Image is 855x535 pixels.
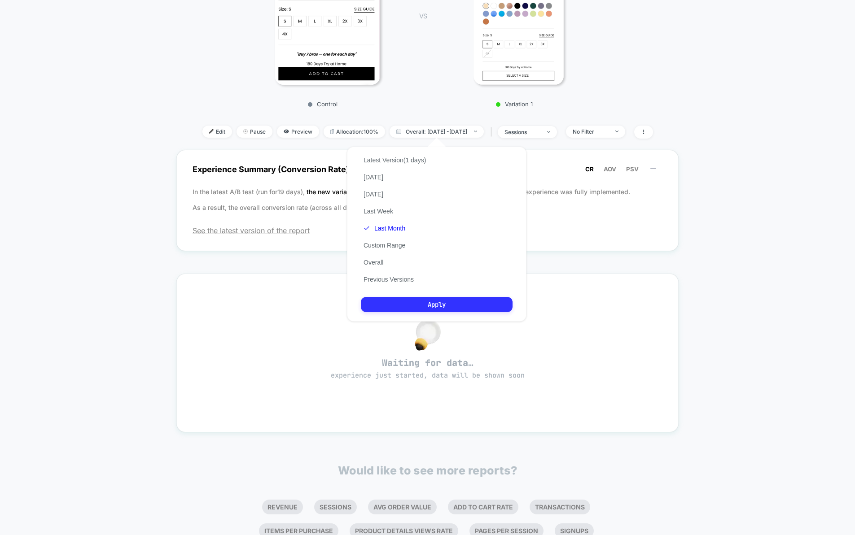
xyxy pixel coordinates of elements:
[193,226,663,235] span: See the latest version of the report
[623,165,641,173] button: PSV
[209,129,214,134] img: edit
[330,129,334,134] img: rebalance
[390,126,484,138] span: Overall: [DATE] - [DATE]
[419,12,426,20] span: VS
[573,128,609,135] div: No Filter
[193,184,663,215] p: In the latest A/B test (run for 19 days), before the experience was fully implemented. As a resul...
[324,126,385,138] span: Allocation: 100%
[448,500,518,514] li: Add To Cart Rate
[361,190,386,198] button: [DATE]
[488,126,498,139] span: |
[361,224,408,232] button: Last Month
[244,100,401,108] p: Control
[307,188,493,196] span: the new variation increased the conversion rate (CR) by 0.37 %
[436,100,593,108] p: Variation 1
[361,297,513,312] button: Apply
[243,129,248,134] img: end
[604,165,616,173] span: AOV
[193,357,663,380] span: Waiting for data…
[361,207,396,215] button: Last Week
[396,129,401,134] img: calendar
[193,159,663,179] span: Experience Summary (Conversion Rate)
[237,126,272,138] span: Pause
[474,130,477,132] img: end
[615,130,618,132] img: end
[504,129,540,135] div: sessions
[202,126,232,138] span: Edit
[361,275,417,283] button: Previous Versions
[530,500,590,514] li: Transactions
[361,241,408,249] button: Custom Range
[547,131,550,133] img: end
[583,165,596,173] button: CR
[361,173,386,181] button: [DATE]
[368,500,437,514] li: Avg Order Value
[601,165,619,173] button: AOV
[626,165,639,173] span: PSV
[361,156,429,164] button: Latest Version(1 days)
[314,500,357,514] li: Sessions
[338,464,517,477] p: Would like to see more reports?
[415,319,441,351] img: no_data
[361,258,386,266] button: Overall
[262,500,303,514] li: Revenue
[331,371,525,380] span: experience just started, data will be shown soon
[585,165,594,173] span: CR
[277,126,319,138] span: Preview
